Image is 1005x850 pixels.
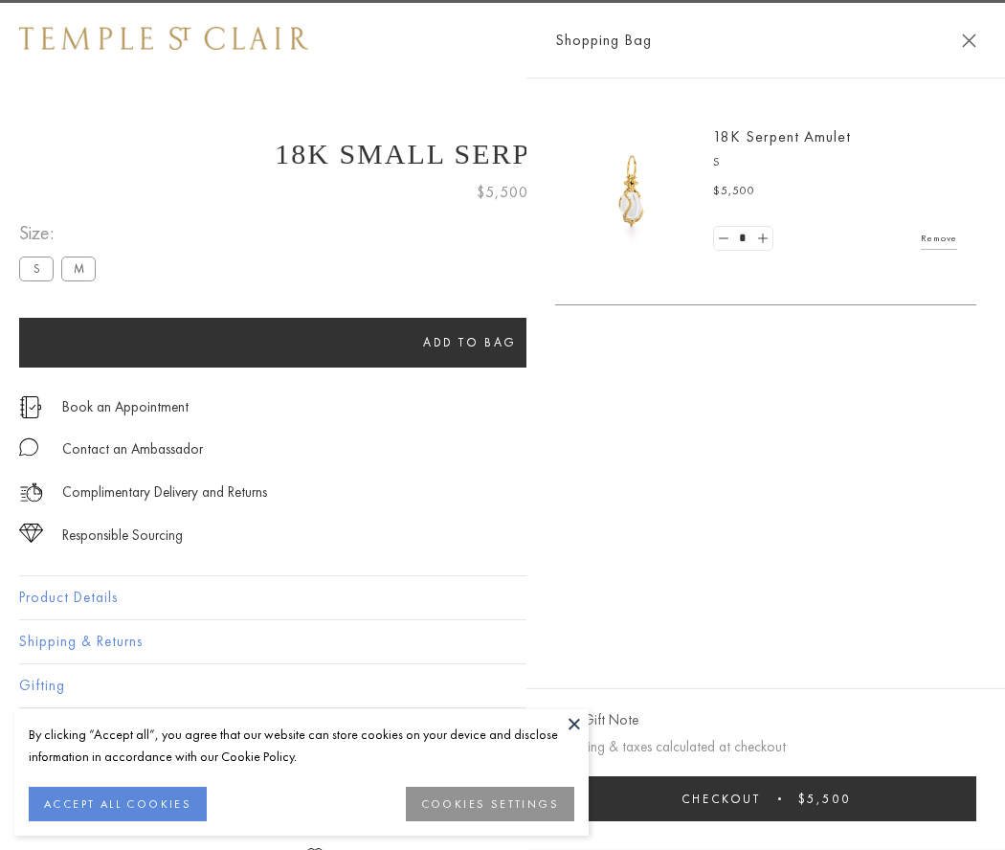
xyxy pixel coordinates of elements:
h1: 18K Small Serpent Amulet [19,138,986,170]
button: Add Gift Note [555,708,638,732]
span: Size: [19,217,103,249]
button: ACCEPT ALL COOKIES [29,787,207,821]
img: icon_appointment.svg [19,396,42,418]
a: Set quantity to 0 [714,227,733,251]
div: Responsible Sourcing [62,524,183,548]
a: 18K Serpent Amulet [713,126,851,146]
label: M [61,257,96,280]
a: Set quantity to 2 [752,227,771,251]
label: S [19,257,54,280]
span: $5,500 [798,791,851,807]
span: Shopping Bag [555,28,652,53]
p: Complimentary Delivery and Returns [62,481,267,504]
button: COOKIES SETTINGS [406,787,574,821]
a: Book an Appointment [62,396,189,417]
p: S [713,153,957,172]
button: Product Details [19,576,986,619]
img: Temple St. Clair [19,27,308,50]
span: Checkout [681,791,761,807]
p: Shipping & taxes calculated at checkout [555,735,976,759]
img: icon_sourcing.svg [19,524,43,543]
div: By clicking “Accept all”, you agree that our website can store cookies on your device and disclos... [29,724,574,768]
span: $5,500 [713,182,755,201]
span: Add to bag [423,334,517,350]
button: Checkout $5,500 [555,776,976,821]
button: Close Shopping Bag [962,34,976,48]
button: Gifting [19,664,986,707]
button: Add to bag [19,318,921,368]
img: MessageIcon-01_2.svg [19,437,38,457]
a: Remove [921,228,957,249]
span: $5,500 [477,180,528,205]
img: P51836-E11SERPPV [574,134,689,249]
button: Shipping & Returns [19,620,986,663]
div: Contact an Ambassador [62,437,203,461]
img: icon_delivery.svg [19,481,43,504]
